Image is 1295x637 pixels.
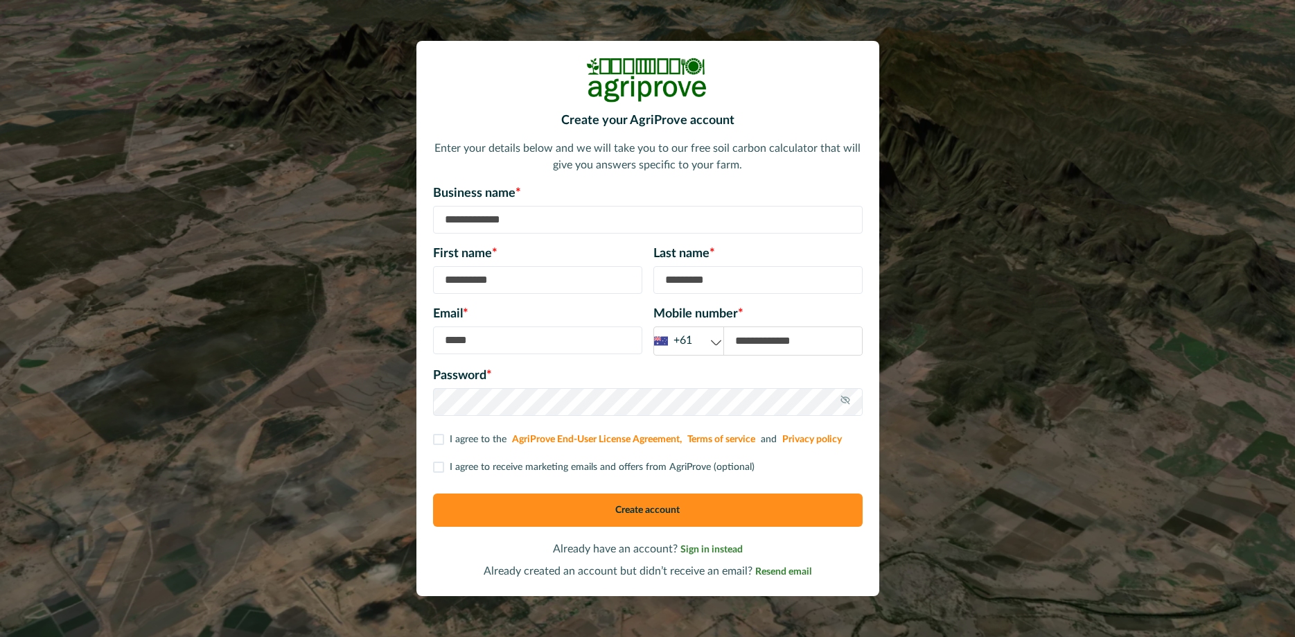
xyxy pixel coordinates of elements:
h2: Create your AgriProve account [433,114,863,129]
img: Logo Image [585,58,710,103]
button: Create account [433,494,863,527]
a: Privacy policy [782,435,842,444]
span: Sign in instead [680,545,743,555]
a: Resend email [755,566,811,577]
p: Password [433,367,863,385]
p: Email [433,305,642,324]
p: First name [433,245,642,263]
p: Already created an account but didn’t receive an email? [433,563,863,579]
a: AgriProve End-User License Agreement, [512,435,682,444]
p: Last name [653,245,863,263]
p: I agree to the and [450,433,845,447]
p: I agree to receive marketing emails and offers from AgriProve (optional) [450,460,755,475]
a: Sign in instead [680,543,743,555]
a: Terms of service [687,435,755,444]
p: Mobile number [653,305,863,324]
p: Already have an account? [433,541,863,557]
span: Resend email [755,567,811,577]
p: Enter your details below and we will take you to our free soil carbon calculator that will give y... [433,140,863,173]
p: Business name [433,184,863,203]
